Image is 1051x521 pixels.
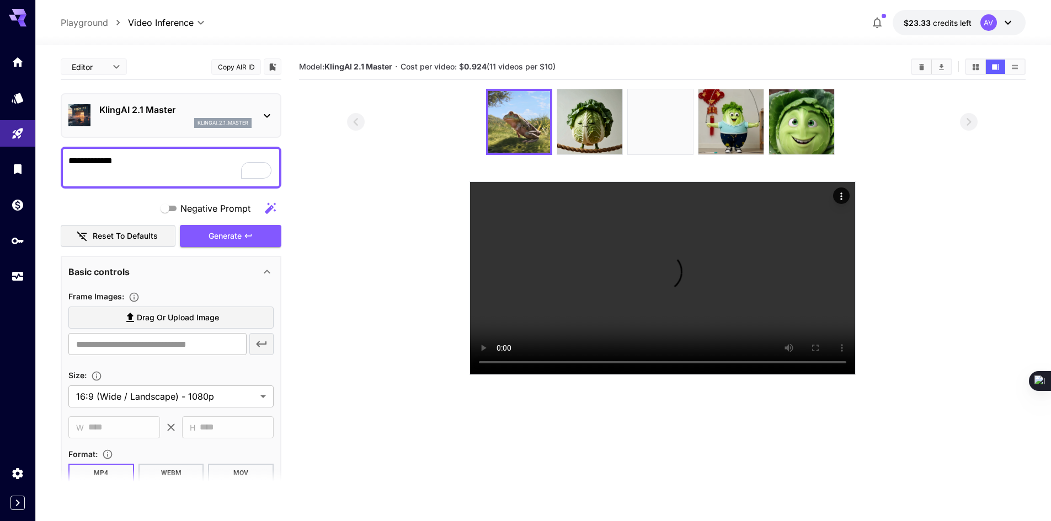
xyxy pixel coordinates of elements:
[11,127,24,141] div: Playground
[911,58,952,75] div: Clear videosDownload All
[61,225,175,248] button: Reset to defaults
[76,390,256,403] span: 16:9 (Wide / Landscape) - 1080p
[61,16,128,29] nav: breadcrumb
[933,18,972,28] span: credits left
[965,58,1026,75] div: Show videos in grid viewShow videos in video viewShow videos in list view
[68,154,274,181] textarea: To enrich screen reader interactions, please activate Accessibility in Grammarly extension settings
[11,198,24,212] div: Wallet
[464,62,487,71] b: 0.924
[76,421,84,434] span: W
[87,370,106,382] button: Adjust the dimensions of the generated image by specifying its width and height in pixels, or sel...
[11,162,24,176] div: Library
[138,464,204,482] button: WEBM
[324,62,392,71] b: KlingAI 2.1 Master
[833,187,850,204] div: Actions
[401,62,556,71] span: Cost per video: $ (11 videos per $10)
[11,270,24,283] div: Usage
[198,119,248,127] p: klingai_2_1_master
[190,421,195,434] span: H
[124,292,144,303] button: Upload frame images.
[10,496,25,510] button: Expand sidebar
[208,464,274,482] button: MOV
[137,311,219,325] span: Drag or upload image
[395,60,398,73] p: ·
[11,55,24,69] div: Home
[68,449,98,459] span: Format :
[68,99,274,132] div: KlingAI 2.1 Masterklingai_2_1_master
[11,234,24,248] div: API Keys
[698,89,764,154] img: Q+1XMwAAAAZJREFUAwDO2gRJy4J+jQAAAABJRU5ErkJggg==
[980,14,997,31] div: AV
[68,370,87,380] span: Size :
[68,292,124,301] span: Frame Images :
[769,89,834,154] img: 8GIFGgAAAAZJREFUAwA3XKLibA0hnQAAAABJRU5ErkJggg==
[904,17,972,29] div: $23.32671
[628,89,693,154] img: wpUGm8AAAAGSURBVAMAdnoEQcTnzaoAAAAASUVORK5CYII=
[966,60,985,74] button: Show videos in grid view
[268,60,278,73] button: Add to library
[488,91,550,153] img: 83GnXJAAAABklEQVQDAMkS5qvrpZP2AAAAAElFTkSuQmCC
[209,229,242,243] span: Generate
[932,60,951,74] button: Download All
[11,466,24,480] div: Settings
[68,307,274,329] label: Drag or upload image
[128,16,194,29] span: Video Inference
[68,464,134,482] button: MP4
[72,61,106,73] span: Editor
[98,449,118,460] button: Choose the file format for the output video.
[11,91,24,105] div: Models
[912,60,931,74] button: Clear videos
[61,16,108,29] a: Playground
[68,259,274,285] div: Basic controls
[180,202,250,215] span: Negative Prompt
[68,265,130,278] p: Basic controls
[1005,60,1025,74] button: Show videos in list view
[557,89,622,154] img: EFaAAAAAElFTkSuQmCC
[904,18,933,28] span: $23.33
[211,59,261,75] button: Copy AIR ID
[986,60,1005,74] button: Show videos in video view
[99,103,252,116] p: KlingAI 2.1 Master
[180,225,281,248] button: Generate
[299,62,392,71] span: Model:
[893,10,1026,35] button: $23.32671AV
